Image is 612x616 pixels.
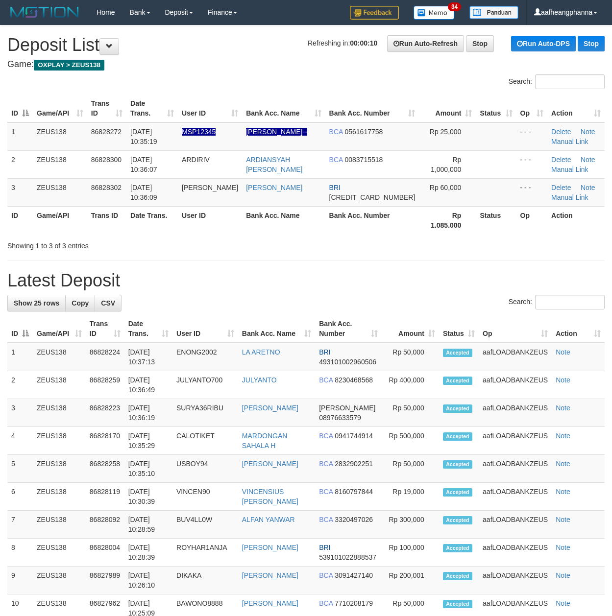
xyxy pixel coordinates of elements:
[469,6,518,19] img: panduan.png
[72,299,89,307] span: Copy
[242,432,288,450] a: MARDONGAN SAHALA H
[479,399,552,427] td: aafLOADBANKZEUS
[382,539,439,567] td: Rp 100,000
[124,539,172,567] td: [DATE] 10:28:39
[329,193,416,201] span: Copy 501001007826532 to clipboard
[33,371,86,399] td: ZEUS138
[7,399,33,427] td: 3
[443,349,472,357] span: Accepted
[86,343,124,371] td: 86828224
[479,483,552,511] td: aafLOADBANKZEUS
[86,483,124,511] td: 86828119
[382,455,439,483] td: Rp 50,000
[33,455,86,483] td: ZEUS138
[556,516,570,523] a: Note
[91,128,122,136] span: 86828272
[419,206,476,234] th: Rp 1.085.000
[86,315,124,343] th: Trans ID: activate to sort column ascending
[178,206,242,234] th: User ID
[7,295,66,311] a: Show 25 rows
[443,488,472,497] span: Accepted
[7,178,33,206] td: 3
[325,95,419,122] th: Bank Acc. Number: activate to sort column ascending
[319,544,330,551] span: BRI
[319,571,333,579] span: BCA
[556,599,570,607] a: Note
[430,128,462,136] span: Rp 25,000
[443,460,472,469] span: Accepted
[86,427,124,455] td: 86828170
[178,95,242,122] th: User ID: activate to sort column ascending
[581,184,595,191] a: Note
[556,460,570,468] a: Note
[335,571,373,579] span: Copy 3091427140 to clipboard
[350,39,377,47] strong: 00:00:10
[516,206,548,234] th: Op
[335,599,373,607] span: Copy 7710208179 to clipboard
[7,455,33,483] td: 5
[350,6,399,20] img: Feedback.jpg
[130,128,157,145] span: [DATE] 10:35:19
[556,404,570,412] a: Note
[319,376,333,384] span: BCA
[382,371,439,399] td: Rp 400,000
[172,343,238,371] td: ENONG2002
[535,295,605,309] input: Search:
[242,516,295,523] a: ALFAN YANWAR
[479,567,552,594] td: aafLOADBANKZEUS
[172,371,238,399] td: JULYANTO700
[172,567,238,594] td: DIKAKA
[551,193,588,201] a: Manual Link
[578,36,605,51] a: Stop
[124,455,172,483] td: [DATE] 10:35:10
[124,315,172,343] th: Date Trans.: activate to sort column ascending
[414,6,455,20] img: Button%20Memo.svg
[246,184,302,191] a: [PERSON_NAME]
[466,35,494,52] a: Stop
[382,343,439,371] td: Rp 50,000
[319,488,333,496] span: BCA
[242,404,298,412] a: [PERSON_NAME]
[242,348,280,356] a: LA ARETNO
[91,184,122,191] span: 86828302
[382,567,439,594] td: Rp 200,001
[551,128,571,136] a: Delete
[476,206,516,234] th: Status
[172,455,238,483] td: USBOY94
[431,156,461,173] span: Rp 1,000,000
[511,36,576,51] a: Run Auto-DPS
[443,432,472,441] span: Accepted
[246,128,307,136] a: [PERSON_NAME]--
[344,156,383,164] span: Copy 0083715518 to clipboard
[238,315,315,343] th: Bank Acc. Name: activate to sort column ascending
[479,315,552,343] th: Op: activate to sort column ascending
[86,567,124,594] td: 86827989
[344,128,383,136] span: Copy 0561617758 to clipboard
[126,95,178,122] th: Date Trans.: activate to sort column ascending
[182,128,216,136] span: Nama rekening ada tanda titik/strip, harap diedit
[33,567,86,594] td: ZEUS138
[516,178,548,206] td: - - -
[7,206,33,234] th: ID
[7,371,33,399] td: 2
[319,553,376,561] span: Copy 539101022888537 to clipboard
[448,2,461,11] span: 34
[516,122,548,151] td: - - -
[479,511,552,539] td: aafLOADBANKZEUS
[242,544,298,551] a: [PERSON_NAME]
[172,511,238,539] td: BUV4LL0W
[547,95,605,122] th: Action: activate to sort column ascending
[387,35,464,52] a: Run Auto-Refresh
[547,206,605,234] th: Action
[124,427,172,455] td: [DATE] 10:35:29
[124,399,172,427] td: [DATE] 10:36:19
[552,315,605,343] th: Action: activate to sort column ascending
[329,184,341,191] span: BRI
[242,460,298,468] a: [PERSON_NAME]
[7,35,605,55] h1: Deposit List
[439,315,479,343] th: Status: activate to sort column ascending
[509,74,605,89] label: Search:
[7,511,33,539] td: 7
[242,376,277,384] a: JULYANTO
[479,539,552,567] td: aafLOADBANKZEUS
